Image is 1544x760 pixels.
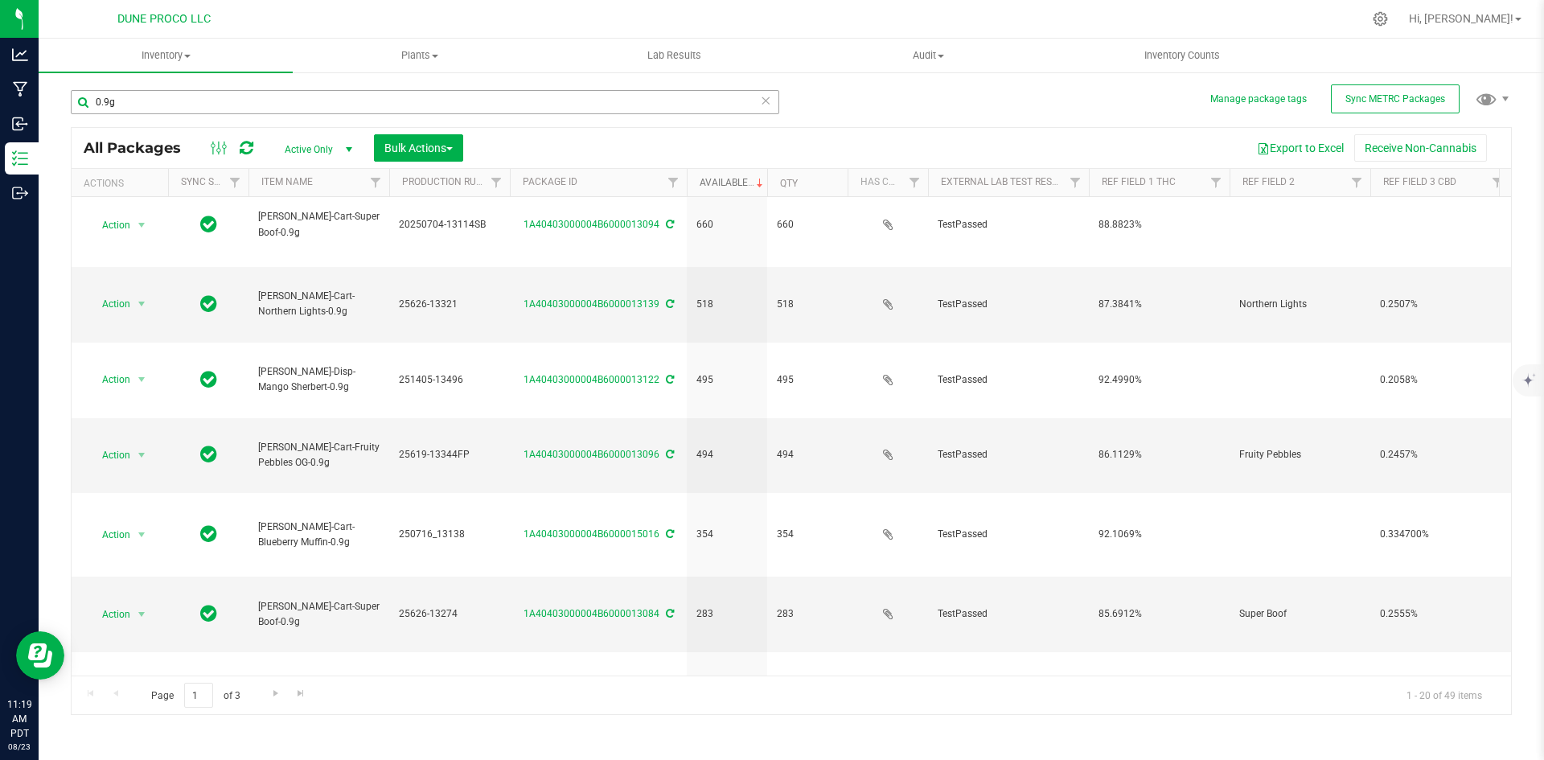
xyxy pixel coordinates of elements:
[138,683,253,708] span: Page of 3
[524,528,659,540] a: 1A40403000004B6000015016
[200,213,217,236] span: In Sync
[663,219,674,230] span: Sync from Compliance System
[132,293,152,315] span: select
[258,364,380,395] span: [PERSON_NAME]-Disp-Mango Sherbert-0.9g
[1239,447,1361,462] span: Fruity Pebbles
[181,176,243,187] a: Sync Status
[1354,134,1487,162] button: Receive Non-Cannabis
[777,606,838,622] span: 283
[941,176,1067,187] a: External Lab Test Result
[1484,169,1511,196] a: Filter
[777,447,838,462] span: 494
[547,39,801,72] a: Lab Results
[524,219,659,230] a: 1A40403000004B6000013094
[1380,447,1501,462] span: 0.2457%
[1394,683,1495,707] span: 1 - 20 of 49 items
[938,217,1079,232] span: TestPassed
[700,177,766,188] a: Available
[663,528,674,540] span: Sync from Compliance System
[524,449,659,460] a: 1A40403000004B6000013096
[663,298,674,310] span: Sync from Compliance System
[12,47,28,63] inline-svg: Analytics
[88,603,131,626] span: Action
[696,217,758,232] span: 660
[132,214,152,236] span: select
[258,209,380,240] span: [PERSON_NAME]-Cart-Super Boof-0.9g
[1098,527,1220,542] span: 92.1069%
[88,368,131,391] span: Action
[483,169,510,196] a: Filter
[222,169,248,196] a: Filter
[938,372,1079,388] span: TestPassed
[289,683,313,705] a: Go to the last page
[200,368,217,391] span: In Sync
[777,217,838,232] span: 660
[777,527,838,542] span: 354
[117,12,211,26] span: DUNE PROCO LLC
[626,48,723,63] span: Lab Results
[1055,39,1309,72] a: Inventory Counts
[399,297,500,312] span: 25626-13321
[88,444,131,466] span: Action
[399,372,500,388] span: 251405-13496
[938,447,1079,462] span: TestPassed
[294,48,546,63] span: Plants
[1239,297,1361,312] span: Northern Lights
[663,374,674,385] span: Sync from Compliance System
[524,608,659,619] a: 1A40403000004B6000013084
[1344,169,1370,196] a: Filter
[7,741,31,753] p: 08/23
[696,606,758,622] span: 283
[258,674,380,705] span: [PERSON_NAME]-Cart-Northern Lights-0.9g
[1102,176,1176,187] a: Ref Field 1 THC
[39,39,293,72] a: Inventory
[258,440,380,470] span: [PERSON_NAME]-Cart-Fruity Pebbles OG-0.9g
[132,524,152,546] span: select
[938,606,1079,622] span: TestPassed
[200,523,217,545] span: In Sync
[261,176,313,187] a: Item Name
[696,372,758,388] span: 495
[184,683,213,708] input: 1
[1062,169,1089,196] a: Filter
[200,602,217,625] span: In Sync
[12,81,28,97] inline-svg: Manufacturing
[402,176,483,187] a: Production Run
[663,449,674,460] span: Sync from Compliance System
[696,297,758,312] span: 518
[1098,372,1220,388] span: 92.4990%
[88,524,131,546] span: Action
[84,178,162,189] div: Actions
[399,447,500,462] span: 25619-13344FP
[88,214,131,236] span: Action
[71,90,779,114] input: Search Package ID, Item Name, SKU, Lot or Part Number...
[938,527,1079,542] span: TestPassed
[1123,48,1242,63] span: Inventory Counts
[660,169,687,196] a: Filter
[264,683,287,705] a: Go to the next page
[132,603,152,626] span: select
[848,169,928,197] th: Has COA
[399,217,500,232] span: 20250704-13114SB
[384,142,453,154] span: Bulk Actions
[1370,11,1390,27] div: Manage settings
[16,631,64,680] iframe: Resource center
[200,443,217,466] span: In Sync
[1098,217,1220,232] span: 88.8823%
[200,293,217,315] span: In Sync
[524,374,659,385] a: 1A40403000004B6000013122
[12,150,28,166] inline-svg: Inventory
[801,39,1055,72] a: Audit
[1242,176,1295,187] a: Ref Field 2
[293,39,547,72] a: Plants
[1345,93,1445,105] span: Sync METRC Packages
[1409,12,1513,25] span: Hi, [PERSON_NAME]!
[258,289,380,319] span: [PERSON_NAME]-Cart-Northern Lights-0.9g
[777,372,838,388] span: 495
[363,169,389,196] a: Filter
[1380,372,1501,388] span: 0.2058%
[84,139,197,157] span: All Packages
[802,48,1054,63] span: Audit
[1098,606,1220,622] span: 85.6912%
[7,697,31,741] p: 11:19 AM PDT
